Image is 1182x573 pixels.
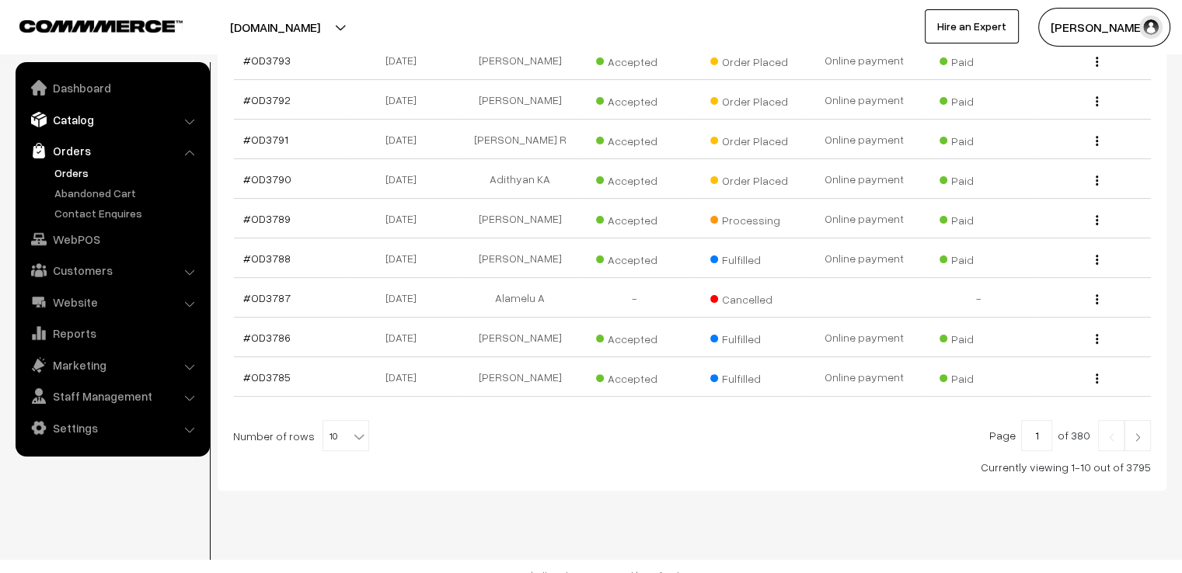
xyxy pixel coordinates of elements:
span: Order Placed [710,129,788,149]
a: #OD3793 [243,54,291,67]
span: Processing [710,208,788,228]
span: Order Placed [710,168,788,189]
a: Staff Management [19,382,204,410]
span: Order Placed [710,50,788,70]
span: 10 [323,420,369,451]
span: Accepted [596,327,674,347]
img: Menu [1096,57,1098,67]
span: Page [989,429,1016,442]
img: Menu [1096,255,1098,265]
span: Paid [940,89,1017,109]
a: Hire an Expert [925,9,1019,43]
a: #OD3788 [243,252,291,265]
a: Customers [19,256,204,284]
td: [DATE] [348,159,463,199]
span: Accepted [596,89,674,109]
span: Paid [940,327,1017,347]
a: #OD3787 [243,291,291,304]
img: Menu [1096,373,1098,384]
img: Menu [1096,96,1098,106]
td: [DATE] [348,120,463,159]
td: Online payment [807,159,922,199]
span: Paid [940,50,1017,70]
td: Online payment [807,120,922,159]
span: Paid [940,208,1017,228]
span: Accepted [596,208,674,228]
img: Menu [1096,294,1098,304]
td: [DATE] [348,357,463,397]
span: Accepted [596,366,674,387]
td: Alamelu A [463,278,578,318]
div: Currently viewing 1-10 out of 3795 [233,459,1151,475]
span: Fulfilled [710,327,788,347]
td: [DATE] [348,318,463,357]
a: #OD3792 [243,93,291,106]
button: [DOMAIN_NAME] [176,8,375,47]
td: - [577,278,692,318]
span: Fulfilled [710,248,788,268]
a: COMMMERCE [19,16,155,34]
td: Adithyan KA [463,159,578,199]
td: [PERSON_NAME] [463,238,578,278]
img: Right [1131,432,1145,442]
img: Menu [1096,215,1098,225]
a: #OD3789 [243,212,291,225]
img: Menu [1096,334,1098,344]
span: Paid [940,248,1017,268]
span: Accepted [596,129,674,149]
span: Accepted [596,50,674,70]
img: COMMMERCE [19,20,183,32]
td: [DATE] [348,40,463,80]
a: #OD3790 [243,172,291,186]
span: Accepted [596,168,674,189]
img: Menu [1096,136,1098,146]
a: Settings [19,414,204,442]
a: Orders [51,165,204,181]
td: Online payment [807,199,922,238]
td: [DATE] [348,199,463,238]
a: Contact Enquires [51,205,204,221]
td: [PERSON_NAME] [463,40,578,80]
a: Marketing [19,351,204,379]
span: Paid [940,366,1017,387]
span: Fulfilled [710,366,788,387]
img: Left [1104,432,1118,442]
td: Online payment [807,80,922,120]
span: Paid [940,168,1017,189]
a: Abandoned Cart [51,185,204,201]
a: Website [19,288,204,316]
td: - [922,278,1037,318]
td: Online payment [807,238,922,278]
td: [PERSON_NAME] R [463,120,578,159]
td: [PERSON_NAME] [463,357,578,397]
td: [DATE] [348,80,463,120]
span: Paid [940,129,1017,149]
a: Orders [19,137,204,165]
span: Cancelled [710,287,788,307]
a: #OD3791 [243,133,288,146]
span: 10 [323,421,368,452]
a: #OD3785 [243,370,291,384]
a: Catalog [19,106,204,134]
td: [PERSON_NAME] [463,318,578,357]
img: Menu [1096,175,1098,186]
span: Order Placed [710,89,788,109]
td: [PERSON_NAME] [463,199,578,238]
span: of 380 [1058,429,1090,442]
span: Accepted [596,248,674,268]
span: Number of rows [233,428,315,444]
td: [DATE] [348,238,463,278]
img: user [1139,16,1163,39]
button: [PERSON_NAME] [1038,8,1170,47]
td: Online payment [807,318,922,357]
td: [PERSON_NAME] [463,80,578,120]
a: Reports [19,319,204,347]
a: Dashboard [19,74,204,102]
a: WebPOS [19,225,204,253]
a: #OD3786 [243,331,291,344]
td: Online payment [807,357,922,397]
td: [DATE] [348,278,463,318]
td: Online payment [807,40,922,80]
